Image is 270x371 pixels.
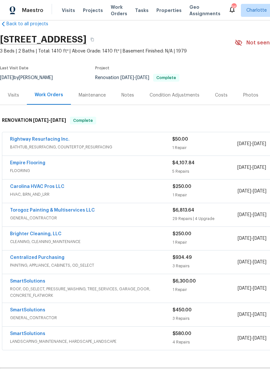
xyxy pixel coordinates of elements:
[238,188,266,194] span: -
[120,75,134,80] span: [DATE]
[238,311,266,318] span: -
[111,4,127,17] span: Work Orders
[33,118,49,122] span: [DATE]
[22,7,43,14] span: Maestro
[10,137,70,142] a: Rightway Resurfacing Inc.
[172,137,188,142] span: $50.00
[231,4,236,10] div: 36
[253,189,266,193] span: [DATE]
[8,92,19,99] div: Visits
[189,4,220,17] span: Geo Assignments
[253,312,266,317] span: [DATE]
[10,262,173,269] span: PAINTING, APPLIANCE, CABINETS, OD_SELECT
[238,312,251,317] span: [DATE]
[10,208,95,213] a: Torogoz Painting & Multiservices LLC
[237,165,251,170] span: [DATE]
[10,315,173,321] span: GENERAL_CONTRACTOR
[33,118,66,122] span: -
[156,7,182,14] span: Properties
[246,7,267,14] span: Charlotte
[71,117,96,124] span: Complete
[253,336,266,341] span: [DATE]
[10,331,45,336] a: SmartSolutions
[120,75,149,80] span: -
[10,232,62,236] a: Brighter Cleaning, LLC
[10,279,45,284] a: SmartSolutions
[10,184,64,189] a: Carolina HVAC Pros LLC
[253,165,266,170] span: [DATE]
[10,286,173,299] span: ROOF, OD_SELECT, PRESSURE_WASHING, TREE_SERVICES, GARAGE_DOOR, CONCRETE_FLATWORK
[173,184,191,189] span: $250.00
[238,213,251,217] span: [DATE]
[238,259,266,265] span: -
[10,215,173,221] span: GENERAL_CONTRACTOR
[95,75,179,80] span: Renovation
[173,215,238,222] div: 29 Repairs | 4 Upgrade
[2,117,66,124] h6: RENOVATION
[62,7,75,14] span: Visits
[238,286,251,291] span: [DATE]
[35,92,63,98] div: Work Orders
[173,208,194,213] span: $6,813.64
[121,92,134,99] div: Notes
[86,34,98,45] button: Copy Address
[10,168,172,174] span: FLOORING
[79,92,106,99] div: Maintenance
[238,212,266,218] span: -
[238,335,266,342] span: -
[10,161,45,165] a: Empire Flooring
[173,232,191,236] span: $250.00
[253,236,266,241] span: [DATE]
[173,315,238,322] div: 3 Repairs
[10,255,64,260] a: Centralized Purchasing
[172,168,237,175] div: 5 Repairs
[238,260,251,264] span: [DATE]
[237,164,266,171] span: -
[237,142,251,146] span: [DATE]
[238,235,266,242] span: -
[237,141,266,147] span: -
[172,145,237,151] div: 1 Repair
[173,308,192,312] span: $450.00
[253,213,266,217] span: [DATE]
[173,339,238,345] div: 4 Repairs
[10,338,173,345] span: LANDSCAPING_MAINTENANCE, HARDSCAPE_LANDSCAPE
[135,8,149,13] span: Tasks
[51,118,66,122] span: [DATE]
[173,192,238,198] div: 1 Repair
[238,189,251,193] span: [DATE]
[173,263,238,269] div: 3 Repairs
[238,236,251,241] span: [DATE]
[83,7,103,14] span: Projects
[173,286,238,293] div: 1 Repair
[215,92,228,99] div: Costs
[173,279,196,284] span: $6,300.00
[10,144,172,150] span: BATHTUB_RESURFACING, COUNTERTOP_RESURFACING
[172,161,195,165] span: $4,107.84
[253,142,266,146] span: [DATE]
[238,285,266,292] span: -
[173,331,191,336] span: $580.00
[150,92,199,99] div: Condition Adjustments
[173,255,192,260] span: $934.49
[154,76,179,80] span: Complete
[10,191,173,198] span: HVAC, BRN_AND_LRR
[243,92,258,99] div: Photos
[238,336,251,341] span: [DATE]
[10,238,173,245] span: CLEANING, CLEANING_MAINTENANCE
[10,308,45,312] a: SmartSolutions
[136,75,149,80] span: [DATE]
[253,260,266,264] span: [DATE]
[95,66,109,70] span: Project
[173,239,238,246] div: 1 Repair
[253,286,266,291] span: [DATE]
